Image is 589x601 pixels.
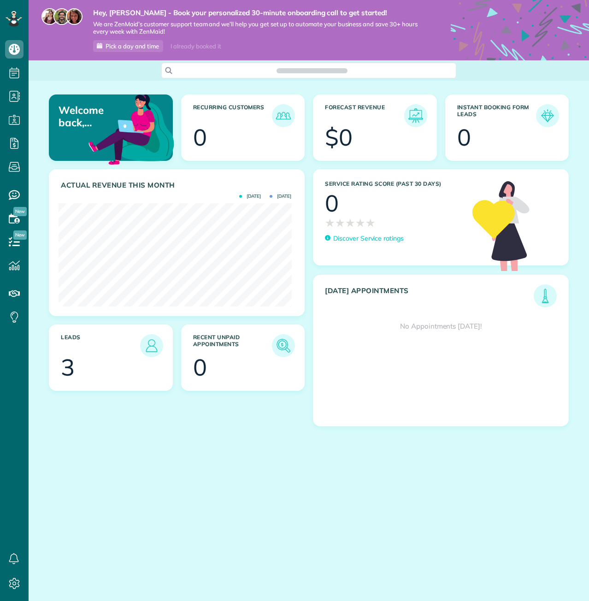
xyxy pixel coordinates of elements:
h3: Forecast Revenue [325,104,404,127]
span: ★ [365,215,376,231]
span: New [13,230,27,240]
span: We are ZenMaid’s customer support team and we’ll help you get set up to automate your business an... [93,20,423,36]
div: 0 [457,126,471,149]
img: icon_forecast_revenue-8c13a41c7ed35a8dcfafea3cbb826a0462acb37728057bba2d056411b612bbbe.png [406,106,425,125]
h3: Actual Revenue this month [61,181,295,189]
div: 0 [193,126,207,149]
h3: Service Rating score (past 30 days) [325,181,463,187]
img: icon_leads-1bed01f49abd5b7fead27621c3d59655bb73ed531f8eeb49469d10e621d6b896.png [142,336,161,355]
p: Welcome back, [PERSON_NAME]! [59,104,132,129]
h3: [DATE] Appointments [325,287,534,307]
div: $0 [325,126,353,149]
a: Pick a day and time [93,40,163,52]
span: ★ [335,215,345,231]
img: icon_todays_appointments-901f7ab196bb0bea1936b74009e4eb5ffbc2d2711fa7634e0d609ed5ef32b18b.png [536,287,554,305]
span: Search ZenMaid… [286,66,338,75]
div: 3 [61,356,75,379]
div: No Appointments [DATE]! [313,307,568,345]
p: Discover Service ratings [333,234,404,243]
img: michelle-19f622bdf1676172e81f8f8fba1fb50e276960ebfe0243fe18214015130c80e4.jpg [66,8,82,25]
a: Discover Service ratings [325,234,404,243]
img: dashboard_welcome-42a62b7d889689a78055ac9021e634bf52bae3f8056760290aed330b23ab8690.png [87,84,176,173]
h3: Recurring Customers [193,104,272,127]
div: 0 [193,356,207,379]
strong: Hey, [PERSON_NAME] - Book your personalized 30-minute onboarding call to get started! [93,8,423,18]
span: [DATE] [270,194,291,199]
span: [DATE] [239,194,261,199]
span: Pick a day and time [106,42,159,50]
img: maria-72a9807cf96188c08ef61303f053569d2e2a8a1cde33d635c8a3ac13582a053d.jpg [41,8,58,25]
span: ★ [355,215,365,231]
img: icon_form_leads-04211a6a04a5b2264e4ee56bc0799ec3eb69b7e499cbb523a139df1d13a81ae0.png [538,106,557,125]
span: ★ [345,215,355,231]
img: jorge-587dff0eeaa6aab1f244e6dc62b8924c3b6ad411094392a53c71c6c4a576187d.jpg [53,8,70,25]
span: New [13,207,27,216]
h3: Instant Booking Form Leads [457,104,536,127]
img: icon_unpaid_appointments-47b8ce3997adf2238b356f14209ab4cced10bd1f174958f3ca8f1d0dd7fffeee.png [274,336,293,355]
span: ★ [325,215,335,231]
div: I already booked it [165,41,226,52]
h3: Recent unpaid appointments [193,334,272,357]
img: icon_recurring_customers-cf858462ba22bcd05b5a5880d41d6543d210077de5bb9ebc9590e49fd87d84ed.png [274,106,293,125]
h3: Leads [61,334,140,357]
div: 0 [325,192,339,215]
